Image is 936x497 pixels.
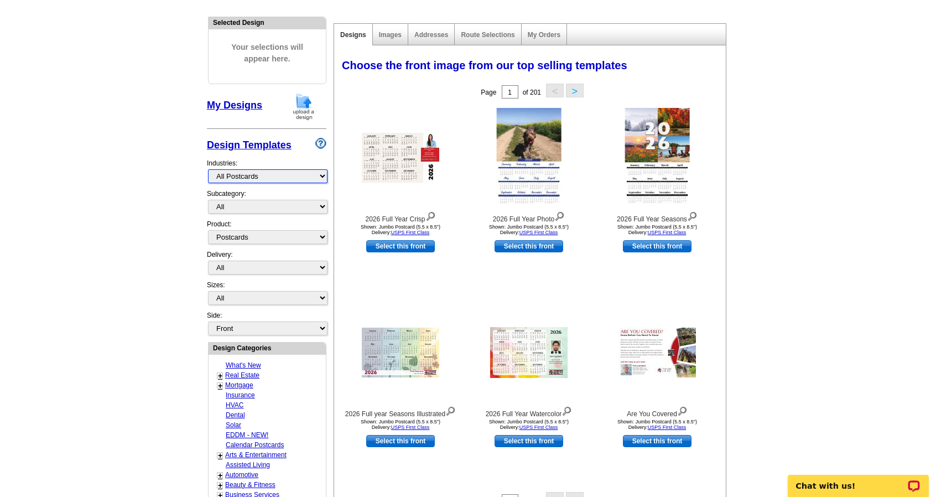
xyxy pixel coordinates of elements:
img: 2026 Full year Seasons Illustrated [362,328,439,377]
div: Industries: [207,153,326,189]
div: Shown: Jumbo Postcard (5.5 x 8.5") Delivery: [596,419,718,430]
div: 2026 Full Year Watercolor [468,404,590,419]
a: USPS First Class [648,424,687,430]
a: Addresses [414,31,448,39]
a: USPS First Class [391,230,430,235]
a: Insurance [226,391,255,399]
span: of 201 [523,89,541,96]
a: + [218,481,222,490]
div: 2026 Full Year Seasons [596,209,718,224]
a: EDDM - NEW! [226,431,268,439]
a: Solar [226,421,241,429]
div: Are You Covered [596,404,718,419]
span: Page [481,89,496,96]
a: + [218,381,222,390]
div: 2026 Full Year Photo [468,209,590,224]
img: design-wizard-help-icon.png [315,138,326,149]
a: use this design [623,435,691,447]
a: Calendar Postcards [226,441,284,449]
img: upload-design [289,92,318,121]
iframe: LiveChat chat widget [781,462,936,497]
a: Dental [226,411,245,419]
img: view design details [687,209,698,221]
button: > [566,84,584,97]
div: 2026 Full Year Crisp [340,209,461,224]
a: + [218,471,222,480]
a: use this design [366,435,435,447]
a: Design Templates [207,139,292,151]
span: Your selections will appear here. [217,30,318,76]
img: view design details [561,404,572,416]
div: Side: [207,310,326,336]
div: Sizes: [207,280,326,310]
a: My Orders [528,31,560,39]
a: Images [379,31,402,39]
img: view design details [425,209,436,221]
img: 2026 Full Year Watercolor [490,327,568,378]
button: < [546,84,564,97]
div: Shown: Jumbo Postcard (5.5 x 8.5") Delivery: [468,224,590,235]
div: Design Categories [209,343,326,353]
div: Shown: Jumbo Postcard (5.5 x 8.5") Delivery: [340,419,461,430]
div: Selected Design [209,17,326,28]
img: Are You Covered [618,328,696,377]
a: What's New [226,361,261,369]
a: use this design [623,240,691,252]
a: + [218,451,222,460]
div: Shown: Jumbo Postcard (5.5 x 8.5") Delivery: [596,224,718,235]
a: use this design [495,240,563,252]
a: Arts & Entertainment [225,451,287,459]
img: 2026 Full Year Crisp [362,133,439,183]
a: HVAC [226,401,243,409]
a: Automotive [225,471,258,479]
div: Delivery: [207,250,326,280]
a: USPS First Class [648,230,687,235]
img: view design details [677,404,688,416]
a: Beauty & Fitness [225,481,275,489]
div: 2026 Full year Seasons Illustrated [340,404,461,419]
img: view design details [554,209,565,221]
a: Assisted Living [226,461,270,469]
a: + [218,371,222,380]
a: Designs [340,31,366,39]
div: Shown: Jumbo Postcard (5.5 x 8.5") Delivery: [468,419,590,430]
a: Route Selections [461,31,514,39]
a: USPS First Class [519,230,558,235]
img: 2026 Full Year Photo [497,108,561,208]
a: use this design [495,435,563,447]
a: use this design [366,240,435,252]
a: Real Estate [225,371,259,379]
span: Choose the front image from our top selling templates [342,59,627,71]
a: Mortgage [225,381,253,389]
div: Subcategory: [207,189,326,219]
div: Product: [207,219,326,250]
a: USPS First Class [391,424,430,430]
img: view design details [445,404,456,416]
a: USPS First Class [519,424,558,430]
div: Shown: Jumbo Postcard (5.5 x 8.5") Delivery: [340,224,461,235]
a: My Designs [207,100,262,111]
img: 2026 Full Year Seasons [625,108,690,208]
